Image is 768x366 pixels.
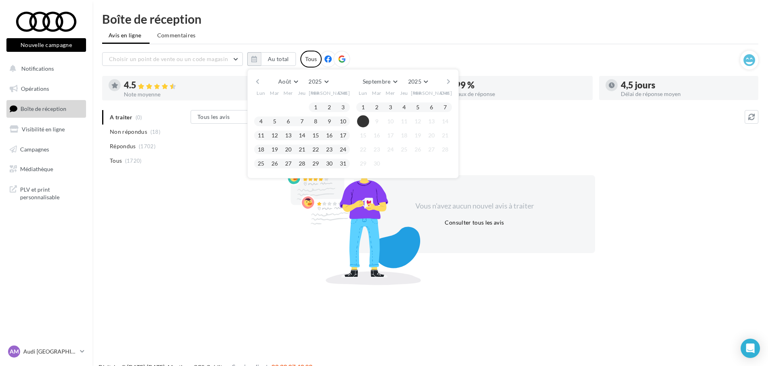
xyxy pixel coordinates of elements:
div: Open Intercom Messenger [741,339,760,358]
span: PLV et print personnalisable [20,184,83,201]
button: 25 [398,143,410,155]
button: 24 [337,143,349,155]
button: 5 [412,101,424,113]
span: Tous [110,157,122,165]
button: 5 [269,115,281,127]
button: 12 [412,115,424,127]
button: 19 [269,143,281,155]
button: 4 [398,101,410,113]
button: 23 [323,143,335,155]
span: Jeu [400,90,408,96]
button: 10 [384,115,396,127]
button: Notifications [5,60,84,77]
span: Septembre [363,78,391,85]
div: Taux de réponse [455,91,586,97]
button: 25 [255,157,267,170]
button: 6 [425,101,437,113]
span: Mar [372,90,382,96]
span: Commentaires [157,31,196,39]
button: 11 [255,129,267,141]
button: 27 [282,157,294,170]
button: Au total [261,52,296,66]
button: Nouvelle campagne [6,38,86,52]
a: Boîte de réception [5,100,88,117]
span: Lun [257,90,265,96]
button: 15 [357,129,369,141]
button: 31 [337,157,349,170]
button: 16 [323,129,335,141]
button: 14 [296,129,308,141]
button: 4 [255,115,267,127]
span: Dim [338,90,348,96]
div: Boîte de réception [102,13,758,25]
span: Médiathèque [20,166,53,172]
p: Audi [GEOGRAPHIC_DATA] [23,348,77,356]
div: 4,5 jours [621,81,752,90]
span: Mer [386,90,395,96]
span: Août [278,78,291,85]
a: Visibilité en ligne [5,121,88,138]
button: 24 [384,143,396,155]
span: Tous les avis [197,113,230,120]
button: 22 [310,143,322,155]
button: 28 [439,143,451,155]
button: Au total [247,52,296,66]
div: 4.5 [124,81,255,90]
button: 7 [296,115,308,127]
span: Non répondus [110,128,147,136]
button: 19 [412,129,424,141]
span: 2025 [308,78,322,85]
button: 2025 [305,76,331,87]
button: 8 [310,115,322,127]
button: 1 [310,101,322,113]
button: Consulter tous les avis [441,218,507,227]
button: 9 [371,115,383,127]
button: 27 [425,143,437,155]
button: 11 [398,115,410,127]
div: 99 % [455,81,586,90]
button: Août [275,76,301,87]
button: 2 [323,101,335,113]
button: 7 [439,101,451,113]
button: Tous les avis [191,110,271,124]
button: 22 [357,143,369,155]
button: 9 [323,115,335,127]
button: 17 [337,129,349,141]
a: PLV et print personnalisable [5,181,88,204]
button: 18 [398,129,410,141]
a: Médiathèque [5,161,88,178]
span: Notifications [21,65,54,72]
div: Vous n'avez aucun nouvel avis à traiter [405,201,544,211]
span: (1720) [125,157,142,164]
span: Lun [359,90,368,96]
button: 13 [425,115,437,127]
span: 2025 [408,78,421,85]
a: Opérations [5,80,88,97]
button: 18 [255,143,267,155]
a: Campagnes [5,141,88,158]
button: 2025 [405,76,431,87]
button: 20 [282,143,294,155]
span: Boîte de réception [21,105,66,112]
button: 1 [357,101,369,113]
button: 3 [337,101,349,113]
button: 2 [371,101,383,113]
button: 6 [282,115,294,127]
a: AM Audi [GEOGRAPHIC_DATA] [6,344,86,359]
button: Septembre [359,76,400,87]
button: 16 [371,129,383,141]
button: 21 [296,143,308,155]
button: 20 [425,129,437,141]
button: 8 [357,115,369,127]
span: (18) [150,129,160,135]
button: 10 [337,115,349,127]
button: Choisir un point de vente ou un code magasin [102,52,243,66]
span: Visibilité en ligne [22,126,65,133]
button: 23 [371,143,383,155]
button: 21 [439,129,451,141]
span: Répondus [110,142,136,150]
div: Délai de réponse moyen [621,91,752,97]
span: Campagnes [20,145,49,152]
button: 15 [310,129,322,141]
